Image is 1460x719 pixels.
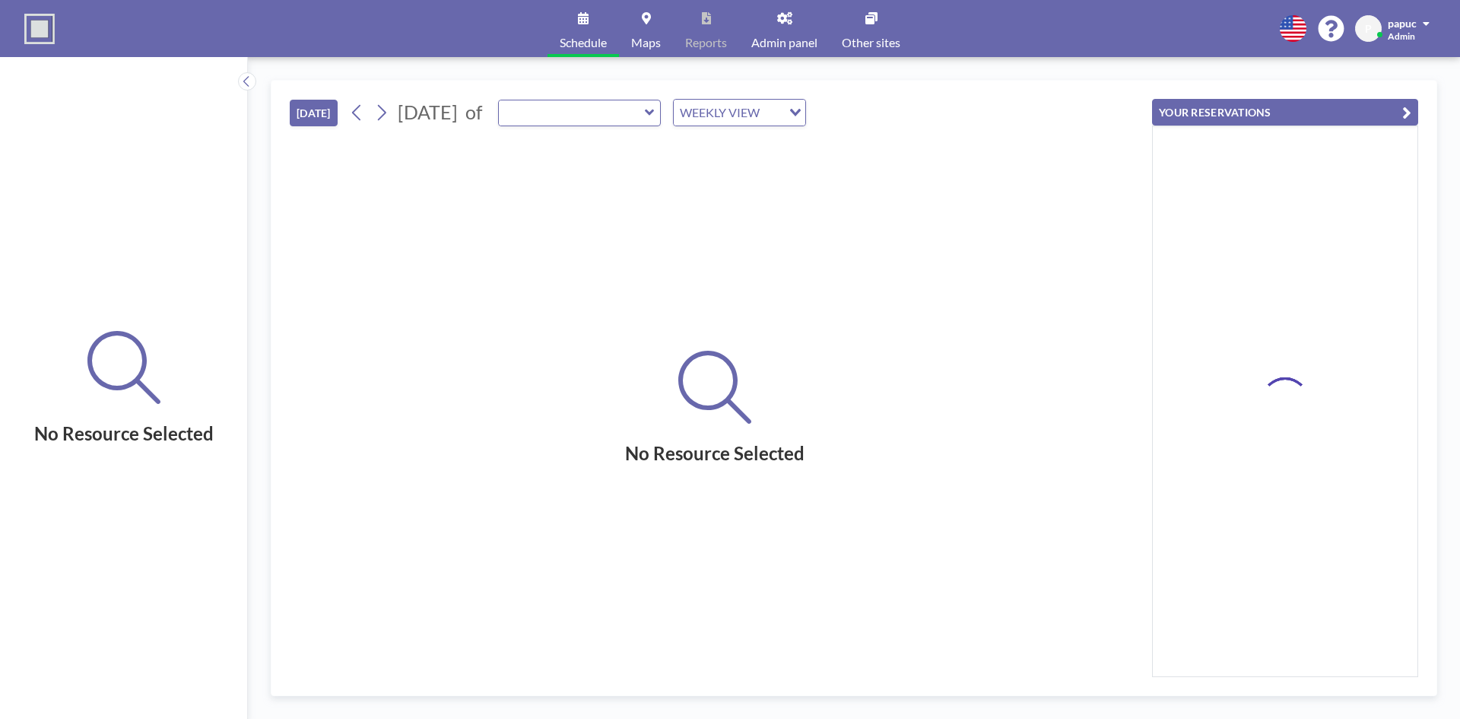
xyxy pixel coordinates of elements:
[290,100,338,126] button: [DATE]
[398,100,458,123] span: [DATE]
[764,103,780,122] input: Search for option
[24,14,55,44] img: organization-logo
[674,100,805,126] div: Search for option
[560,37,607,49] span: Schedule
[842,37,900,49] span: Other sites
[751,37,817,49] span: Admin panel
[685,37,727,49] span: Reports
[677,103,763,122] span: WEEKLY VIEW
[1388,17,1417,30] span: papuc
[631,37,661,49] span: Maps
[465,100,482,124] span: of
[1365,22,1372,36] span: P
[1152,99,1418,126] button: YOUR RESERVATIONS
[1388,30,1415,42] span: Admin
[290,442,1140,465] h2: No Resource Selected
